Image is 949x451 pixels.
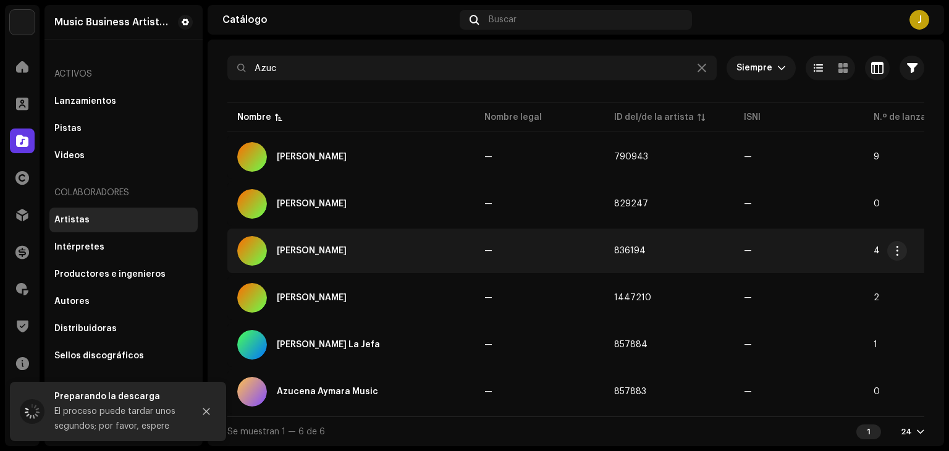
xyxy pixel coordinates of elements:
[49,289,198,314] re-m-nav-item: Autores
[484,200,492,208] span: —
[744,200,752,208] span: —
[484,153,492,161] span: —
[49,262,198,287] re-m-nav-item: Productores e ingenieros
[49,143,198,168] re-m-nav-item: Videos
[54,242,104,252] div: Intérpretes
[901,427,912,437] div: 24
[744,340,752,349] span: —
[49,178,198,208] re-a-nav-header: Colaboradores
[874,340,877,349] span: 1
[277,387,378,396] div: Azucena Aymara Music
[874,387,880,396] span: 0
[484,387,492,396] span: —
[614,153,648,161] span: 790943
[54,324,117,334] div: Distribuidoras
[856,424,881,439] div: 1
[874,153,879,161] span: 9
[874,293,879,302] span: 2
[744,387,752,396] span: —
[10,10,35,35] img: 12fa97fa-896e-4643-8be8-3e34fc4377cf
[222,15,455,25] div: Catálogo
[874,247,880,255] span: 4
[54,151,85,161] div: Videos
[874,200,880,208] span: 0
[744,153,752,161] span: —
[49,316,198,341] re-m-nav-item: Distribuidoras
[277,340,380,349] div: Azucena Aymara La Jefa
[744,293,752,302] span: —
[49,208,198,232] re-m-nav-item: Artistas
[614,340,647,349] span: 857884
[54,389,184,404] div: Preparando la descarga
[54,269,166,279] div: Productores e ingenieros
[909,10,929,30] div: J
[54,351,144,361] div: Sellos discográficos
[614,200,648,208] span: 829247
[49,235,198,259] re-m-nav-item: Intérpretes
[49,89,198,114] re-m-nav-item: Lanzamientos
[54,124,82,133] div: Pistas
[484,293,492,302] span: —
[614,247,646,255] span: 836194
[49,59,198,89] re-a-nav-header: Activos
[194,399,219,424] button: Close
[277,153,347,161] div: Azucena Aymara
[54,96,116,106] div: Lanzamientos
[777,56,786,80] div: dropdown trigger
[227,428,325,436] span: Se muestran 1 — 6 de 6
[277,293,347,302] div: Azucena Aymara
[277,200,347,208] div: Azucena Aymara
[484,340,492,349] span: —
[484,247,492,255] span: —
[54,404,184,434] div: El proceso puede tardar unos segundos; por favor, espere
[54,297,90,306] div: Autores
[49,344,198,368] re-m-nav-item: Sellos discográficos
[49,116,198,141] re-m-nav-item: Pistas
[277,247,347,255] div: Azucena Aymara
[237,111,271,124] div: Nombre
[736,56,777,80] span: Siempre
[54,215,90,225] div: Artistas
[614,111,694,124] div: ID del/de la artista
[744,247,752,255] span: —
[54,17,173,27] div: Music Business Artists-TERMINATED
[614,387,646,396] span: 857883
[614,293,651,302] span: 1447210
[489,15,517,25] span: Buscar
[227,56,717,80] input: Buscar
